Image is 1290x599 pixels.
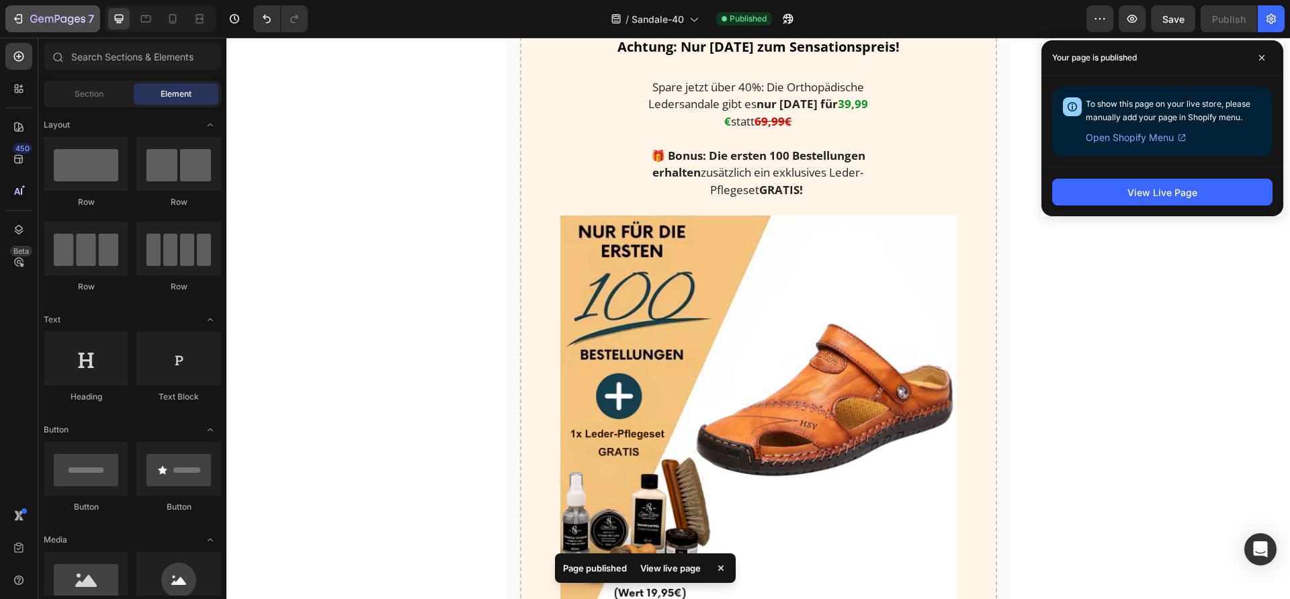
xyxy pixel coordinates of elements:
span: Save [1162,13,1185,25]
div: Text Block [136,391,221,403]
img: gempages_555675308238308595-e8357ce0-a14b-440e-8301-77c909308f47.png [334,178,730,576]
div: Heading [44,391,128,403]
div: Open Intercom Messenger [1244,533,1277,565]
button: View Live Page [1052,179,1273,205]
span: Toggle open [200,419,221,441]
span: Toggle open [200,309,221,330]
div: View Live Page [1127,185,1197,199]
iframe: Design area [226,38,1290,599]
div: Row [136,196,221,208]
div: Row [44,196,128,208]
div: Button [44,501,128,513]
div: 450 [13,143,32,154]
span: Toggle open [200,114,221,136]
button: Save [1151,5,1195,32]
span: Published [730,13,767,25]
div: Row [136,281,221,293]
p: 7 [88,11,94,27]
input: Search Sections & Elements [44,43,221,70]
p: zusätzlich ein exklusives Leder-Pflegeset [408,109,656,161]
strong: 39,99 € [498,58,642,91]
div: Undo/Redo [253,5,308,32]
strong: GRATIS! [533,144,576,160]
button: Publish [1201,5,1257,32]
p: Page published [563,561,627,575]
div: Beta [10,246,32,257]
span: Text [44,314,60,326]
span: Section [75,88,103,100]
span: Element [161,88,191,100]
span: Sandale-40 [632,12,684,26]
div: Row [44,281,128,293]
span: To show this page on your live store, please manually add your page in Shopify menu. [1086,99,1250,122]
p: Your page is published [1052,51,1137,64]
strong: 69,99€ [528,76,565,91]
span: / [626,12,629,26]
span: Media [44,534,67,546]
div: View live page [632,559,709,578]
strong: 🎁 Bonus: Die ersten 100 Bestellungen erhalten [425,110,639,143]
span: Toggle open [200,529,221,551]
div: Button [136,501,221,513]
strong: nur [DATE] für [530,58,611,74]
span: Button [44,424,69,436]
div: Publish [1212,12,1246,26]
span: Layout [44,119,70,131]
span: Open Shopify Menu [1086,130,1174,146]
button: 7 [5,5,100,32]
p: Spare jetzt über 40%: Die Orthopädische Ledersandale gibt es statt [408,41,656,93]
